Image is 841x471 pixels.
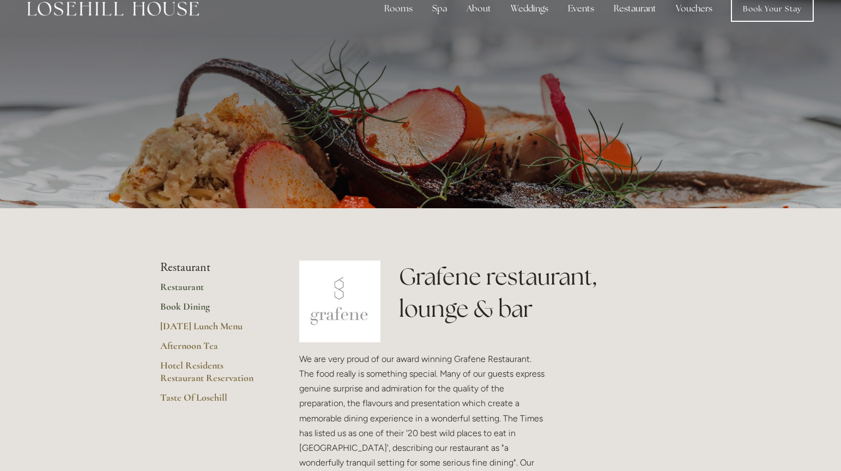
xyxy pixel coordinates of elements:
[27,2,199,16] img: Losehill House
[399,261,681,325] h1: Grafene restaurant, lounge & bar
[160,261,264,275] li: Restaurant
[160,340,264,359] a: Afternoon Tea
[160,391,264,411] a: Taste Of Losehill
[160,320,264,340] a: [DATE] Lunch Menu
[160,300,264,320] a: Book Dining
[160,281,264,300] a: Restaurant
[160,359,264,391] a: Hotel Residents Restaurant Reservation
[299,261,381,342] img: grafene.jpg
